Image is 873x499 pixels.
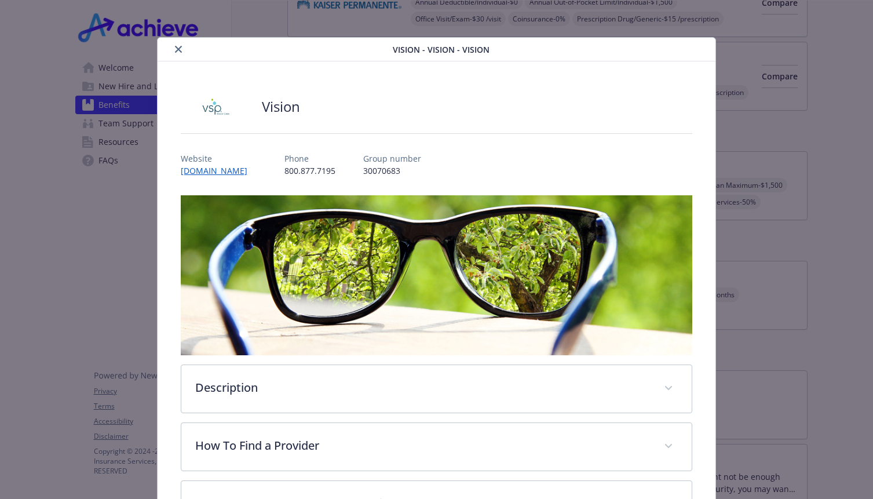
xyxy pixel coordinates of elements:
[181,152,257,165] p: Website
[195,437,649,454] p: How To Find a Provider
[181,423,691,471] div: How To Find a Provider
[262,97,300,116] h2: Vision
[284,152,335,165] p: Phone
[181,365,691,413] div: Description
[393,43,490,56] span: Vision - Vision - Vision
[181,89,250,124] img: Vision Service Plan
[363,152,421,165] p: Group number
[181,195,692,355] img: banner
[171,42,185,56] button: close
[181,165,257,176] a: [DOMAIN_NAME]
[284,165,335,177] p: 800.877.7195
[195,379,649,396] p: Description
[363,165,421,177] p: 30070683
